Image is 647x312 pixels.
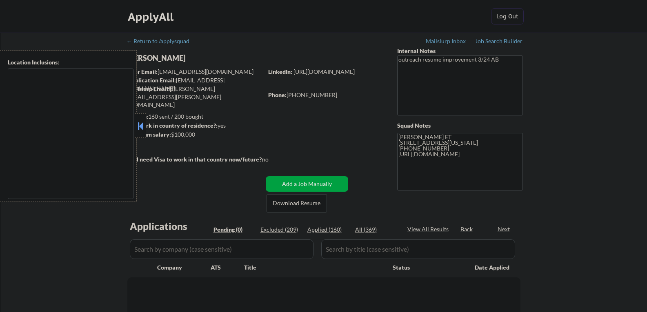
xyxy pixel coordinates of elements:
[127,122,260,130] div: yes
[127,38,197,46] a: ← Return to /applysquad
[128,10,176,24] div: ApplyAll
[397,122,523,130] div: Squad Notes
[130,221,211,231] div: Applications
[244,263,385,272] div: Title
[393,260,463,274] div: Status
[266,176,348,192] button: Add a Job Manually
[475,38,523,44] div: Job Search Builder
[321,239,515,259] input: Search by title (case sensitive)
[213,226,254,234] div: Pending (0)
[307,226,348,234] div: Applied (160)
[397,47,523,55] div: Internal Notes
[268,91,384,99] div: [PHONE_NUMBER]
[475,263,511,272] div: Date Applied
[355,226,396,234] div: All (369)
[127,131,171,138] strong: Minimum salary:
[293,68,355,75] a: [URL][DOMAIN_NAME]
[127,53,295,63] div: [PERSON_NAME]
[127,85,263,109] div: [PERSON_NAME][EMAIL_ADDRESS][PERSON_NAME][DOMAIN_NAME]
[127,113,263,121] div: 160 sent / 200 bought
[127,38,197,44] div: ← Return to /applysquad
[127,156,263,163] strong: Will need Visa to work in that country now/future?:
[130,239,313,259] input: Search by company (case sensitive)
[127,122,218,129] strong: Can work in country of residence?:
[128,77,176,84] strong: Application Email:
[491,8,524,24] button: Log Out
[260,226,301,234] div: Excluded (209)
[460,225,474,233] div: Back
[211,263,244,272] div: ATS
[128,68,263,76] div: [EMAIL_ADDRESS][DOMAIN_NAME]
[426,38,467,46] a: Mailslurp Inbox
[407,225,451,233] div: View All Results
[267,194,327,212] button: Download Resume
[157,263,211,272] div: Company
[127,131,263,139] div: $100,000
[268,68,292,75] strong: LinkedIn:
[128,76,263,92] div: [EMAIL_ADDRESS][DOMAIN_NAME]
[426,38,467,44] div: Mailslurp Inbox
[262,155,285,164] div: no
[127,85,170,92] strong: Mailslurp Email:
[498,225,511,233] div: Next
[268,91,287,98] strong: Phone:
[8,58,133,66] div: Location Inclusions:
